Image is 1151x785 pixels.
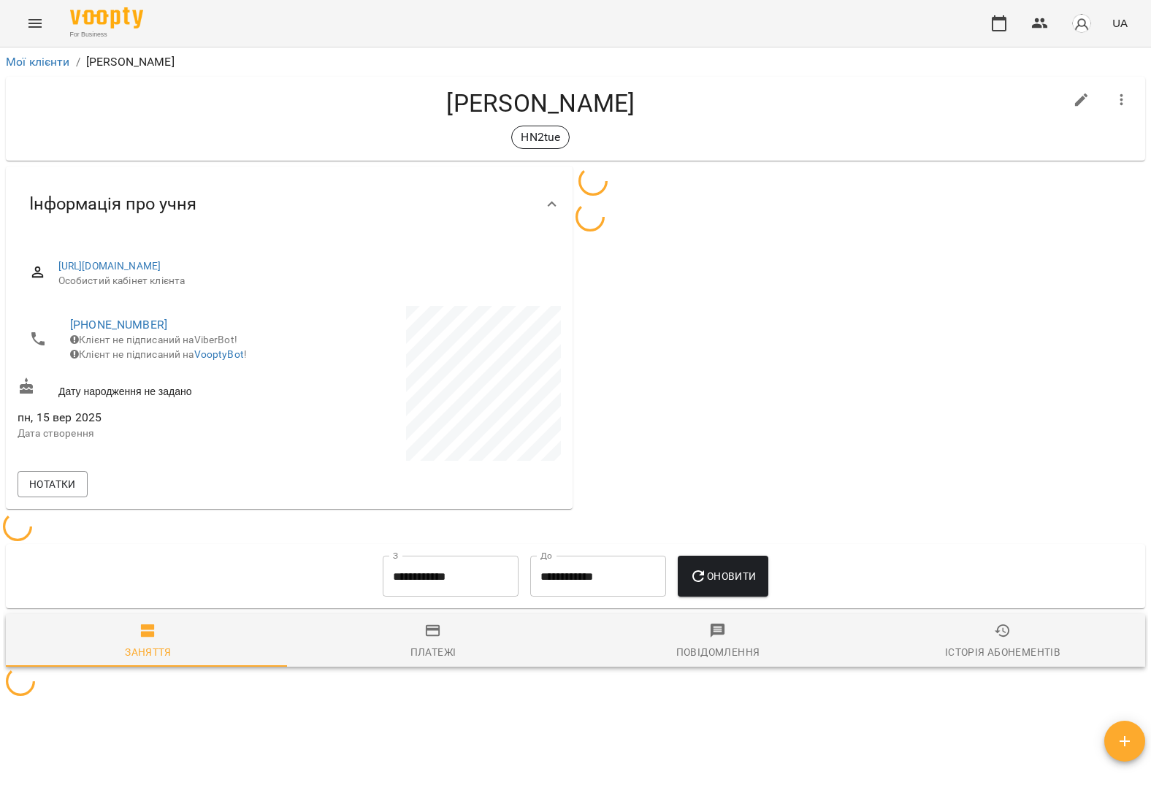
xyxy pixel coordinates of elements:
[70,334,237,345] span: Клієнт не підписаний на ViberBot!
[18,409,286,426] span: пн, 15 вер 2025
[521,129,560,146] p: HN2tue
[58,274,549,288] span: Особистий кабінет клієнта
[6,53,1145,71] nav: breadcrumb
[18,6,53,41] button: Menu
[70,318,167,332] a: [PHONE_NUMBER]
[125,643,172,661] div: Заняття
[1112,15,1128,31] span: UA
[15,375,289,402] div: Дату народження не задано
[678,556,768,597] button: Оновити
[676,643,760,661] div: Повідомлення
[70,7,143,28] img: Voopty Logo
[18,88,1064,118] h4: [PERSON_NAME]
[70,30,143,39] span: For Business
[6,55,70,69] a: Мої клієнти
[6,166,573,242] div: Інформація про учня
[86,53,175,71] p: [PERSON_NAME]
[410,643,456,661] div: Платежі
[18,426,286,441] p: Дата створення
[1071,13,1092,34] img: avatar_s.png
[70,348,247,360] span: Клієнт не підписаний на !
[945,643,1060,661] div: Історія абонементів
[1106,9,1133,37] button: UA
[76,53,80,71] li: /
[689,567,756,585] span: Оновити
[18,471,88,497] button: Нотатки
[29,193,196,215] span: Інформація про учня
[511,126,570,149] div: HN2tue
[194,348,244,360] a: VooptyBot
[58,260,161,272] a: [URL][DOMAIN_NAME]
[29,475,76,493] span: Нотатки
